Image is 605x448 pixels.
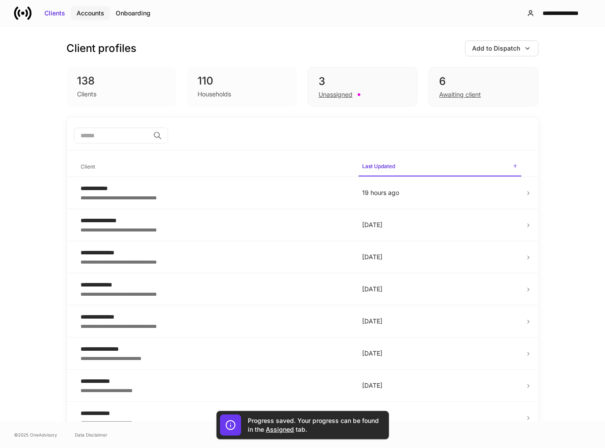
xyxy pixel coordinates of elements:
button: Clients [39,6,71,20]
div: Unassigned [319,90,352,99]
p: [DATE] [362,317,518,326]
div: Accounts [77,9,104,18]
div: Onboarding [116,9,150,18]
h6: Client [81,162,95,171]
span: © 2025 OneAdvisory [14,431,57,438]
p: [DATE] [362,253,518,261]
div: 138 [77,74,166,88]
p: [DATE] [362,413,518,422]
p: [DATE] [362,285,518,294]
div: 6Awaiting client [428,67,538,106]
button: Accounts [71,6,110,20]
h5: Progress saved. Your progress can be found in the tab. [248,416,380,434]
div: Clients [77,90,97,99]
p: [DATE] [362,381,518,390]
button: Onboarding [110,6,156,20]
span: Client [77,158,352,176]
div: Awaiting client [439,90,481,99]
div: 6 [439,74,527,88]
h3: Client profiles [67,41,137,55]
div: Clients [44,9,65,18]
span: Last Updated [359,158,521,176]
button: Add to Dispatch [465,40,539,56]
div: Add to Dispatch [473,44,521,53]
div: Households [198,90,231,99]
p: [DATE] [362,349,518,358]
a: Data Disclaimer [75,431,107,438]
div: 3Unassigned [308,67,418,106]
a: Assigned [266,426,294,433]
p: 19 hours ago [362,188,518,197]
p: [DATE] [362,220,518,229]
div: 110 [198,74,286,88]
div: 3 [319,74,407,88]
h6: Last Updated [362,162,395,170]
